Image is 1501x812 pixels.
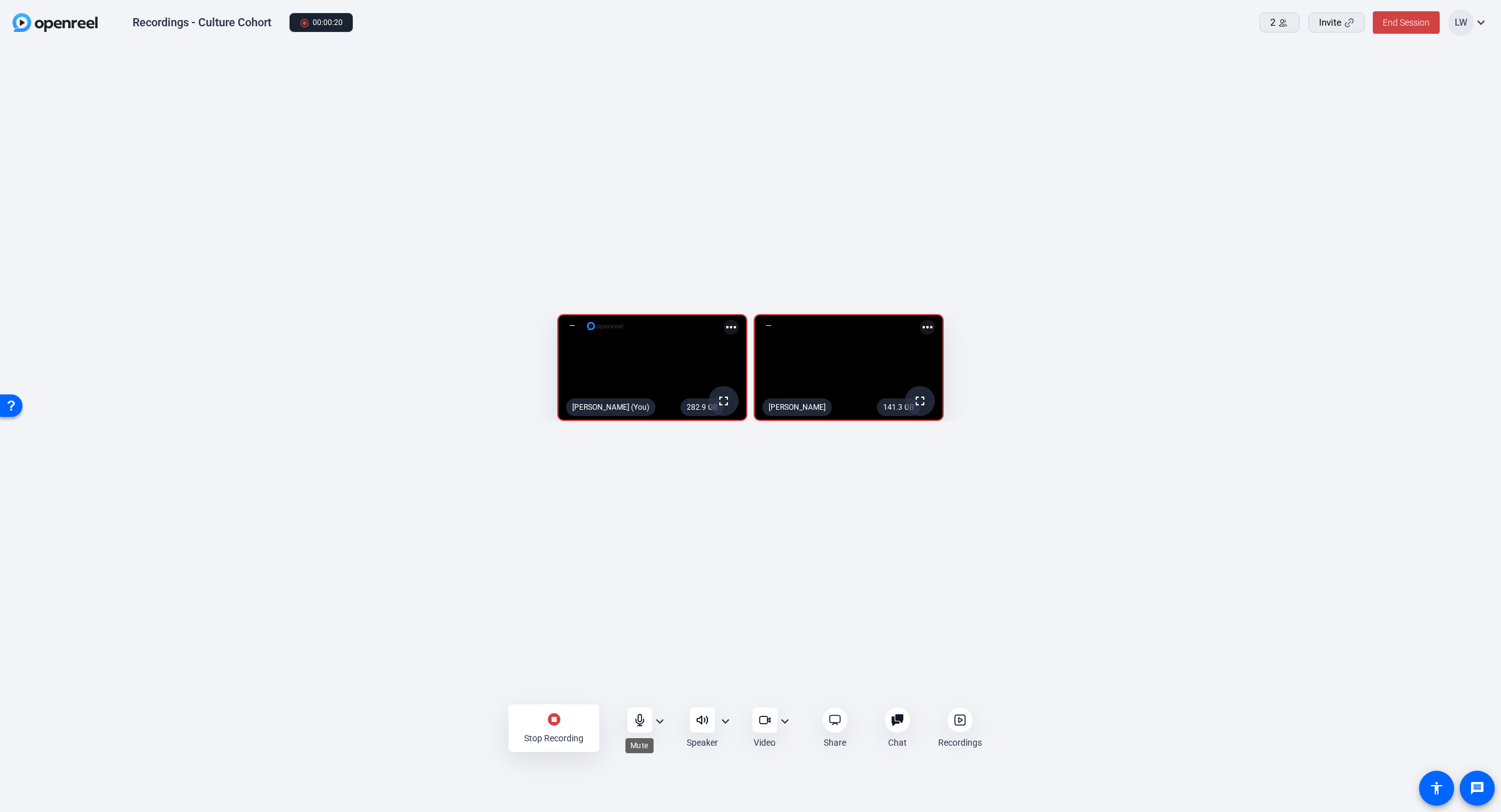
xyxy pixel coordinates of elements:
div: Mute [625,738,654,753]
mat-icon: accessibility [1429,781,1444,796]
mat-icon: more_horiz [920,320,935,335]
span: 2 [1270,16,1275,30]
mat-icon: expand_more [718,714,733,729]
div: LW [1448,9,1473,36]
button: Invite [1308,13,1365,33]
div: Chat [888,736,907,749]
div: [PERSON_NAME] (You) [566,398,655,416]
span: End Session [1383,18,1430,28]
mat-icon: expand_more [1473,15,1488,30]
button: 2 [1260,13,1300,33]
button: End Session [1373,11,1440,34]
mat-icon: message [1470,781,1485,796]
div: Share [824,736,846,749]
div: Stop Recording [524,732,584,744]
mat-icon: expand_more [777,714,792,729]
div: 282.9 GB [680,398,724,416]
span: Invite [1319,16,1342,30]
img: logo [586,320,624,332]
img: OpenReel logo [13,13,98,32]
mat-icon: stop_circle [547,712,562,727]
mat-icon: expand_more [652,714,667,729]
div: Video [754,736,776,749]
div: Recordings - Culture Cohort [133,15,271,30]
div: 141.3 GB [877,398,920,416]
div: Speaker [687,736,718,749]
mat-icon: fullscreen [716,393,731,409]
div: [PERSON_NAME] [762,398,832,416]
div: Recordings [938,736,982,749]
mat-icon: fullscreen [912,393,927,409]
mat-icon: more_horiz [724,320,739,335]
